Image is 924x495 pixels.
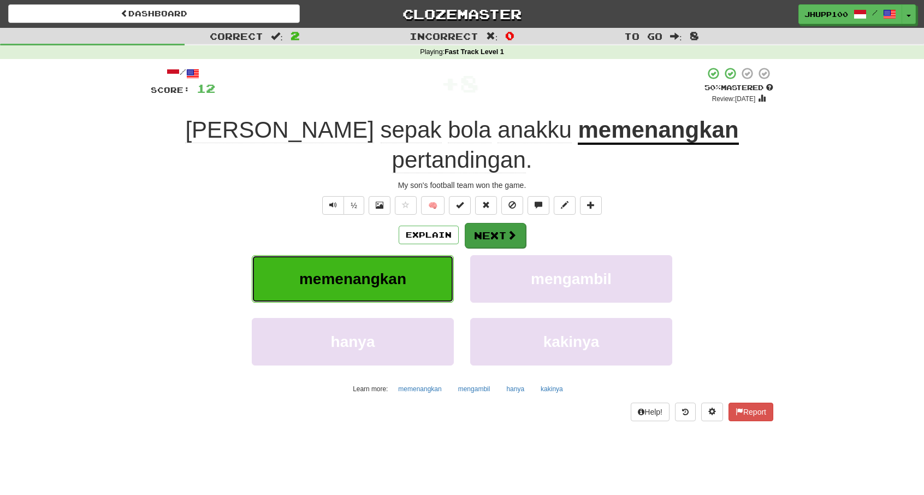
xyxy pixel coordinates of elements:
div: Mastered [704,83,773,93]
button: Report [728,403,773,421]
span: Correct [210,31,263,42]
span: kakinya [543,333,600,350]
small: Learn more: [353,385,388,393]
span: 50 % [704,83,721,92]
button: memenangkan [392,381,447,397]
a: Clozemaster [316,4,608,23]
button: mengambil [452,381,496,397]
span: anakku [497,117,571,143]
button: Favorite sentence (alt+f) [395,196,417,215]
span: . [392,147,532,173]
span: 12 [197,81,215,95]
span: jhupp100 [804,9,848,19]
span: : [486,32,498,41]
button: memenangkan [252,255,454,303]
span: Score: [151,85,190,95]
span: bola [448,117,491,143]
button: hanya [500,381,530,397]
span: / [872,9,878,16]
div: My son's football team won the game. [151,180,773,191]
span: hanya [331,333,375,350]
span: 8 [690,29,699,42]
button: Ignore sentence (alt+i) [501,196,523,215]
span: memenangkan [299,270,406,287]
button: Play sentence audio (ctl+space) [322,196,344,215]
button: Add to collection (alt+a) [580,196,602,215]
span: 2 [291,29,300,42]
button: Round history (alt+y) [675,403,696,421]
div: / [151,67,215,80]
span: sepak [381,117,442,143]
button: kakinya [470,318,672,366]
div: Text-to-speech controls [320,196,364,215]
button: Edit sentence (alt+d) [554,196,576,215]
span: pertandingan [392,147,526,173]
span: mengambil [531,270,612,287]
span: 0 [505,29,514,42]
span: To go [624,31,662,42]
small: Review: [DATE] [712,95,756,103]
u: memenangkan [578,117,738,145]
button: kakinya [535,381,569,397]
button: Set this sentence to 100% Mastered (alt+m) [449,196,471,215]
button: Reset to 0% Mastered (alt+r) [475,196,497,215]
button: Show image (alt+x) [369,196,390,215]
button: Next [465,223,526,248]
span: : [670,32,682,41]
span: Incorrect [410,31,478,42]
a: jhupp100 / [798,4,902,24]
button: mengambil [470,255,672,303]
span: : [271,32,283,41]
span: [PERSON_NAME] [185,117,374,143]
button: ½ [343,196,364,215]
button: hanya [252,318,454,366]
span: + [441,67,460,99]
button: Explain [399,226,459,244]
button: Discuss sentence (alt+u) [528,196,549,215]
strong: Fast Track Level 1 [445,48,504,56]
a: Dashboard [8,4,300,23]
span: 8 [460,69,479,97]
button: Help! [631,403,670,421]
button: 🧠 [421,196,445,215]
